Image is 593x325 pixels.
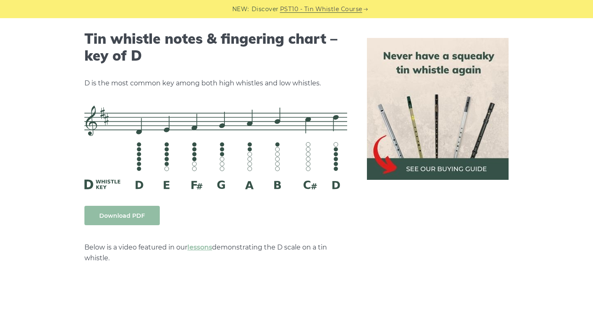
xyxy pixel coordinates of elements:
[232,5,249,14] span: NEW:
[84,106,347,189] img: D Whistle Fingering Chart And Notes
[84,242,347,264] p: Below is a video featured in our demonstrating the D scale on a tin whistle.
[367,38,509,180] img: tin whistle buying guide
[280,5,362,14] a: PST10 - Tin Whistle Course
[187,243,212,251] a: lessons
[84,31,347,64] h2: Tin whistle notes & fingering chart – key of D
[252,5,279,14] span: Discover
[84,78,347,89] p: D is the most common key among both high whistles and low whistles.
[84,206,160,225] a: Download PDF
